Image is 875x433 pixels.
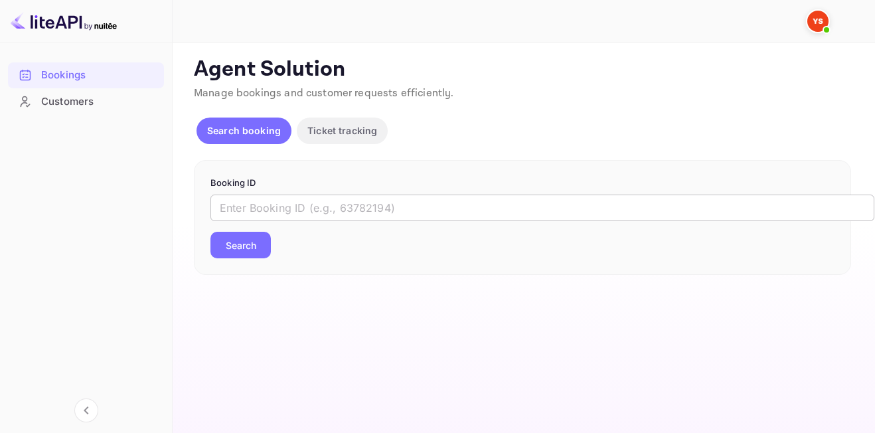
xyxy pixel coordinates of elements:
[194,86,454,100] span: Manage bookings and customer requests efficiently.
[8,62,164,88] div: Bookings
[41,94,157,110] div: Customers
[210,195,874,221] input: Enter Booking ID (e.g., 63782194)
[307,124,377,137] p: Ticket tracking
[194,56,851,83] p: Agent Solution
[41,68,157,83] div: Bookings
[207,124,281,137] p: Search booking
[210,177,835,190] p: Booking ID
[11,11,117,32] img: LiteAPI logo
[8,62,164,87] a: Bookings
[210,232,271,258] button: Search
[807,11,829,32] img: Yandex Support
[74,398,98,422] button: Collapse navigation
[8,89,164,114] a: Customers
[8,89,164,115] div: Customers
